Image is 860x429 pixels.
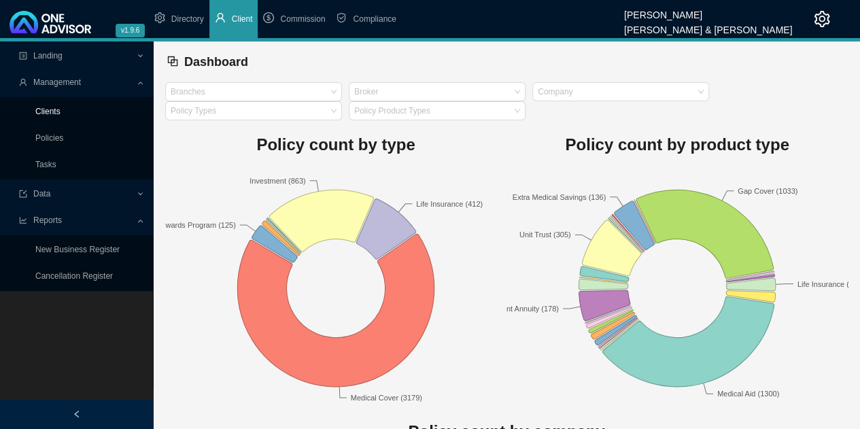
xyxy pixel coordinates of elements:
[519,230,571,239] text: Unit Trust (305)
[506,131,848,158] h1: Policy count by product type
[156,221,235,229] text: Rewards Program (125)
[19,52,27,60] span: profile
[280,14,325,24] span: Commission
[353,14,396,24] span: Compliance
[33,51,63,61] span: Landing
[35,107,61,116] a: Clients
[232,14,253,24] span: Client
[351,394,422,402] text: Medical Cover (3179)
[33,216,62,225] span: Reports
[19,216,27,224] span: line-chart
[476,305,559,313] text: Retirement Annuity (178)
[171,14,204,24] span: Directory
[624,18,792,33] div: [PERSON_NAME] & [PERSON_NAME]
[624,3,792,18] div: [PERSON_NAME]
[116,24,145,37] span: v1.9.6
[10,11,91,33] img: 2df55531c6924b55f21c4cf5d4484680-logo-light.svg
[33,189,50,199] span: Data
[717,390,779,398] text: Medical Aid (1300)
[35,160,56,169] a: Tasks
[250,177,306,185] text: Investment (863)
[19,190,27,198] span: import
[165,131,506,158] h1: Policy count by type
[33,78,81,87] span: Management
[184,55,248,69] span: Dashboard
[35,271,113,281] a: Cancellation Register
[416,200,483,208] text: Life Insurance (412)
[19,78,27,86] span: user
[738,187,797,195] text: Gap Cover (1033)
[167,55,179,67] span: block
[73,410,81,418] span: left
[35,133,63,143] a: Policies
[263,12,274,23] span: dollar
[154,12,165,23] span: setting
[513,193,606,201] text: Extra Medical Savings (136)
[35,245,120,254] a: New Business Register
[336,12,347,23] span: safety
[797,280,860,288] text: Life Insurance (76)
[814,11,830,27] span: setting
[215,12,226,23] span: user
